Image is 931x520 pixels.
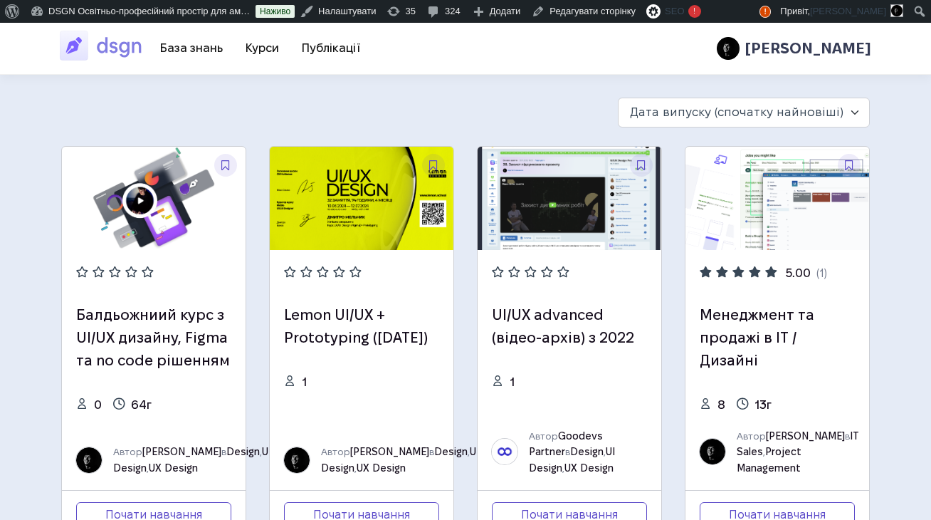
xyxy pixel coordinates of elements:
a: Курси [234,36,290,60]
a: Lemon UI/UX + Prototyping ([DATE]) [284,307,428,345]
img: Менеджмент та продажі в IT / Дизайні [685,147,869,250]
h3: Балдьожниий курс з UI/UX дизайну, Figma та no code рішенням [76,303,231,372]
a: UI Design [321,446,479,473]
span: 0 [94,398,102,411]
h3: [PERSON_NAME] [745,39,871,58]
a: Балдьожниий курс з UI/UX дизайну, Figma та no code рішенням [76,307,230,368]
a: UI/UX advanced (відео-архів) з 2022 [492,307,634,345]
a: [PERSON_NAME] [740,24,871,73]
a: [PERSON_NAME] [142,446,221,457]
span: 8 [717,398,725,411]
a: Наживо [256,5,295,18]
img: DSGN Освітньо-професійний простір для амбітних [60,29,149,62]
span: 13г [754,398,772,411]
span: 1 [510,375,515,388]
div: Автор в , , [529,428,647,476]
a: UX Design [357,462,406,474]
img: Балдьожниий курс з UI/UX дизайну, Figma та no code рішенням [62,147,246,250]
a: Design [226,446,260,457]
a: [PERSON_NAME] [766,430,845,442]
img: Сергій Головашкін [76,447,102,473]
h3: Менеджмент та продажі в IT / Дизайні [700,303,855,372]
span: Дата випуску (спочатку найновіші) [630,105,843,118]
a: [PERSON_NAME] [350,446,429,457]
a: UX Design [149,462,198,474]
a: UX Design [564,462,614,474]
h3: Lemon UI/UX + Prototyping (13.01.2025) [284,303,439,349]
a: Project Management [737,446,801,473]
a: Goodevs Partner [529,430,603,457]
span: 64г [131,398,152,411]
a: Менеджмент та продажі в IT / Дизайні [700,307,814,368]
a: Design [434,446,468,457]
a: UI Design [113,446,271,473]
div: Автор в , [737,428,859,476]
span: 1 [302,375,307,388]
img: Сергій Головашкін [284,447,310,473]
a: База знань [149,36,234,60]
img: Сергій Головашкін [700,439,725,464]
span: ! [759,6,770,18]
div: 5.00 [786,264,811,284]
a: Design [570,446,604,457]
div: (1) [816,264,827,284]
img: Lemon UI/UX + Prototyping (13.01.2025) [270,147,453,250]
img: Goodevs Partner [492,439,517,464]
div: Автор в , , [113,444,271,476]
a: Публікації [290,36,372,60]
a: UI Design [529,446,615,473]
div: Автор в , , [321,444,479,476]
div: ! [688,5,701,18]
h3: UI/UX advanced (відео-архів) з 2022 [492,303,647,349]
span: SEO [665,6,684,16]
img: UI/UX advanced (відео-архів) з 2022 [478,147,661,250]
span: [PERSON_NAME] [810,6,886,16]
